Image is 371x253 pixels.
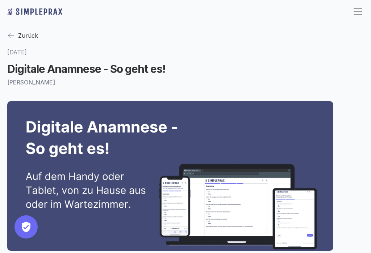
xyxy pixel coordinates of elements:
p: [PERSON_NAME] [7,79,297,86]
p: Zurück [18,31,38,40]
a: Zurück [7,29,38,42]
p: [DATE] [7,46,297,59]
img: Digitale Anamnese mit Simpleprax [7,101,333,251]
h1: Digitale Anamnese - So geht es! [7,62,297,75]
